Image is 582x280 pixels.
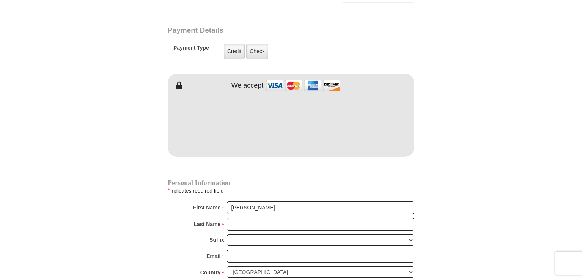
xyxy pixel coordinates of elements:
[265,77,341,94] img: credit cards accepted
[194,219,221,230] strong: Last Name
[209,234,224,245] strong: Suffix
[206,251,220,261] strong: Email
[168,186,414,196] div: Indicates required field
[168,180,414,186] h4: Personal Information
[193,202,220,213] strong: First Name
[168,26,361,35] h3: Payment Details
[173,45,209,55] h5: Payment Type
[200,267,221,278] strong: Country
[224,44,245,59] label: Credit
[246,44,268,59] label: Check
[231,82,264,90] h4: We accept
